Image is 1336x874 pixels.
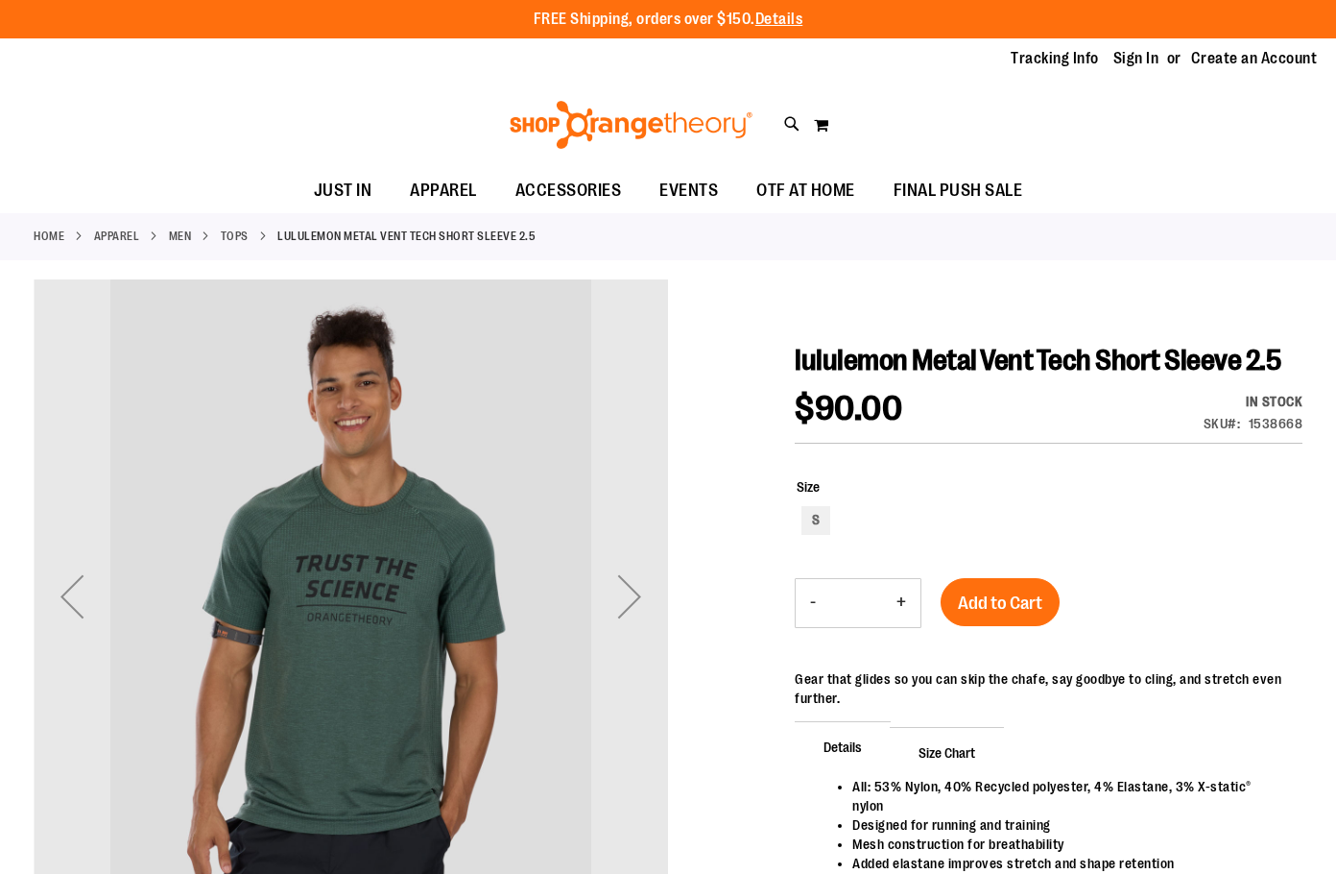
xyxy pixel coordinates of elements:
li: Mesh construction for breathability [852,835,1283,854]
span: Size [797,479,820,495]
li: Designed for running and training [852,815,1283,835]
p: FREE Shipping, orders over $150. [534,9,803,31]
a: APPAREL [94,228,140,245]
div: Availability [1204,392,1303,411]
span: Details [795,721,891,771]
div: 1538668 [1249,414,1303,433]
a: JUST IN [295,169,392,213]
a: Tracking Info [1011,48,1099,69]
a: Sign In [1113,48,1159,69]
a: Home [34,228,64,245]
a: Details [755,11,803,28]
li: Added elastane improves stretch and shape retention [852,854,1283,873]
input: Product quantity [830,580,882,626]
span: $90.00 [795,389,902,428]
a: MEN [169,228,192,245]
a: Create an Account [1191,48,1318,69]
button: Decrease product quantity [796,579,830,627]
a: Tops [221,228,249,245]
div: In stock [1204,392,1303,411]
a: APPAREL [391,169,496,212]
span: FINAL PUSH SALE [894,169,1023,212]
button: Add to Cart [941,578,1060,626]
div: Gear that glides so you can skip the chafe, say goodbye to cling, and stretch even further. [795,669,1302,708]
span: JUST IN [314,169,372,212]
span: Add to Cart [958,593,1042,614]
span: EVENTS [659,169,718,212]
span: OTF AT HOME [756,169,855,212]
strong: SKU [1204,416,1241,431]
div: S [801,506,830,535]
span: APPAREL [410,169,477,212]
a: OTF AT HOME [737,169,874,213]
span: ACCESSORIES [515,169,622,212]
a: EVENTS [640,169,737,213]
button: Increase product quantity [882,579,920,627]
img: Shop Orangetheory [507,101,755,149]
a: ACCESSORIES [496,169,641,213]
strong: lululemon Metal Vent Tech Short Sleeve 2.5 [277,228,536,245]
a: FINAL PUSH SALE [874,169,1042,213]
li: All: 53% Nylon, 40% Recycled polyester, 4% Elastane, 3% X-static® nylon [852,777,1283,815]
span: Size Chart [890,727,1004,777]
span: lululemon Metal Vent Tech Short Sleeve 2.5 [795,344,1280,376]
